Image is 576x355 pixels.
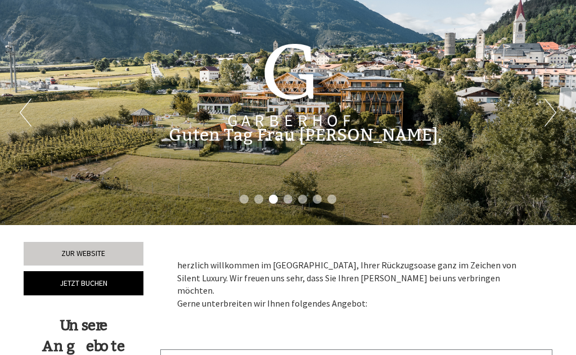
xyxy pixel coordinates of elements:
[24,271,143,295] a: Jetzt buchen
[177,259,536,310] p: herzlich willkommen im [GEOGRAPHIC_DATA], Ihrer Rückzugsoase ganz im Zeichen von Silent Luxury. W...
[24,242,143,266] a: Zur Website
[20,98,31,127] button: Previous
[544,98,556,127] button: Next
